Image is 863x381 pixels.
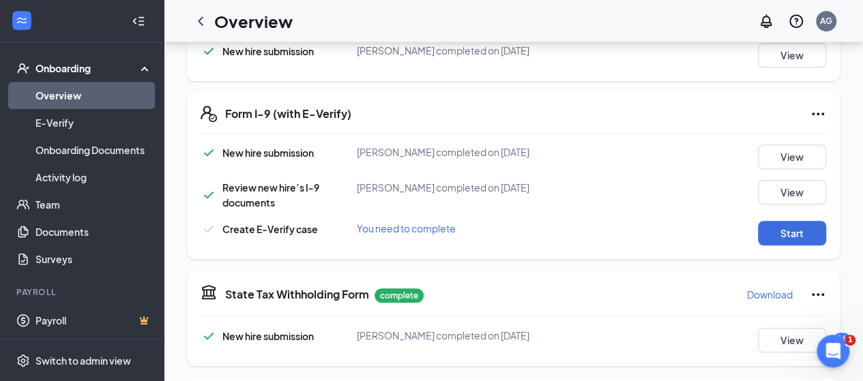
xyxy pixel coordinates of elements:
[214,10,293,33] h1: Overview
[201,43,217,59] svg: Checkmark
[375,288,424,303] p: complete
[222,45,314,57] span: New hire submission
[758,221,826,245] button: Start
[222,223,318,235] span: Create E-Verify case
[201,187,217,203] svg: Checkmark
[810,106,826,122] svg: Ellipses
[820,15,832,27] div: AG
[201,106,217,122] svg: FormI9EVerifyIcon
[357,146,529,158] span: [PERSON_NAME] completed on [DATE]
[16,61,30,75] svg: UserCheck
[201,328,217,344] svg: Checkmark
[758,180,826,204] button: View
[35,307,152,334] a: PayrollCrown
[225,106,351,121] h5: Form I-9 (with E-Verify)
[810,286,826,303] svg: Ellipses
[16,286,149,298] div: Payroll
[35,164,152,191] a: Activity log
[222,147,314,159] span: New hire submission
[35,245,152,273] a: Surveys
[357,181,529,194] span: [PERSON_NAME] completed on [DATE]
[788,13,804,29] svg: QuestionInfo
[222,181,319,209] span: Review new hire’s I-9 documents
[35,61,141,75] div: Onboarding
[35,136,152,164] a: Onboarding Documents
[15,14,29,27] svg: WorkstreamLogo
[201,284,217,300] svg: TaxGovernmentIcon
[758,328,826,352] button: View
[35,82,152,109] a: Overview
[746,284,793,305] button: Download
[35,109,152,136] a: E-Verify
[357,329,529,341] span: [PERSON_NAME] completed on [DATE]
[834,333,849,344] div: 16
[758,144,826,169] button: View
[225,287,369,302] h5: State Tax Withholding Form
[747,288,793,301] p: Download
[817,335,849,367] iframe: Intercom live chat
[758,43,826,67] button: View
[35,218,152,245] a: Documents
[357,222,456,234] span: You need to complete
[357,44,529,57] span: [PERSON_NAME] completed on [DATE]
[192,13,209,29] svg: ChevronLeft
[845,335,855,346] span: 1
[35,354,131,367] div: Switch to admin view
[35,191,152,218] a: Team
[132,14,145,28] svg: Collapse
[16,354,30,367] svg: Settings
[201,221,217,237] svg: Checkmark
[758,13,774,29] svg: Notifications
[201,144,217,161] svg: Checkmark
[222,330,314,342] span: New hire submission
